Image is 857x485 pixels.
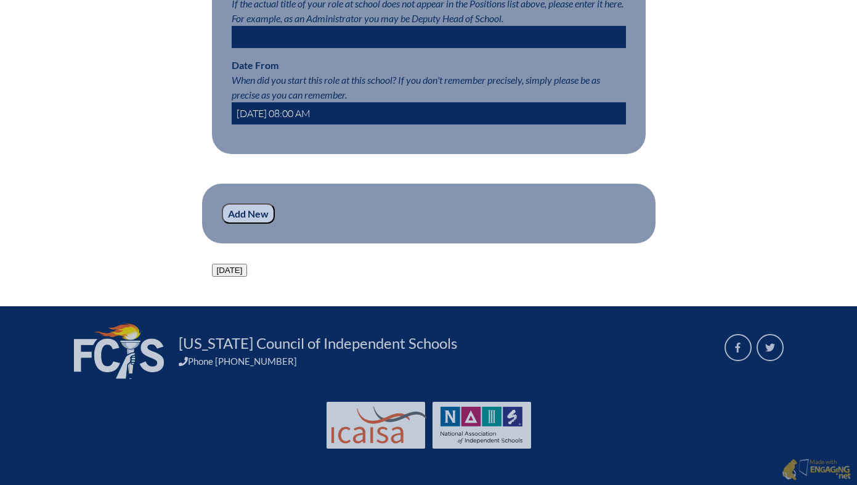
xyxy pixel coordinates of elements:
[179,356,710,367] div: Phone [PHONE_NUMBER]
[232,74,600,100] span: When did you start this role at this school? If you don't remember precisely, simply please be as...
[798,459,811,476] img: Engaging - Bring it online
[441,407,523,444] img: NAIS Logo
[212,264,248,277] button: [DATE]
[810,459,851,481] p: Made with
[810,465,851,480] img: Engaging - Bring it online
[782,459,797,481] img: Engaging - Bring it online
[331,407,426,444] img: Int'l Council Advancing Independent School Accreditation logo
[174,333,462,353] a: [US_STATE] Council of Independent Schools
[777,456,856,484] a: Made with
[232,59,278,71] label: Date From
[222,203,275,224] input: Add New
[74,324,164,379] img: FCIS_logo_white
